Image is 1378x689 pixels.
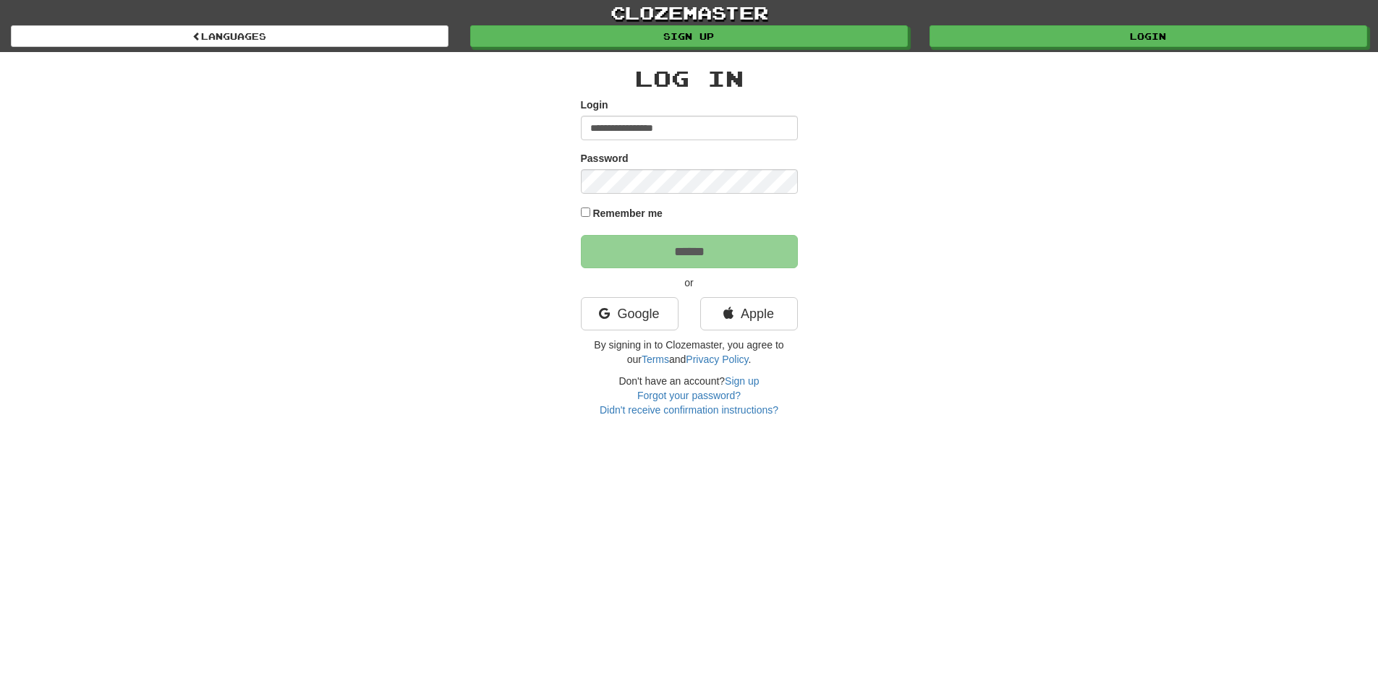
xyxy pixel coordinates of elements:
a: Google [581,297,679,330]
label: Password [581,151,629,166]
a: Didn't receive confirmation instructions? [600,404,778,416]
a: Privacy Policy [686,354,748,365]
div: Don't have an account? [581,374,798,417]
a: Login [930,25,1367,47]
a: Terms [642,354,669,365]
a: Apple [700,297,798,330]
p: By signing in to Clozemaster, you agree to our and . [581,338,798,367]
a: Sign up [725,375,759,387]
label: Remember me [592,206,663,221]
h2: Log In [581,67,798,90]
label: Login [581,98,608,112]
a: Forgot your password? [637,390,741,401]
a: Sign up [470,25,908,47]
p: or [581,275,798,290]
a: Languages [11,25,448,47]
